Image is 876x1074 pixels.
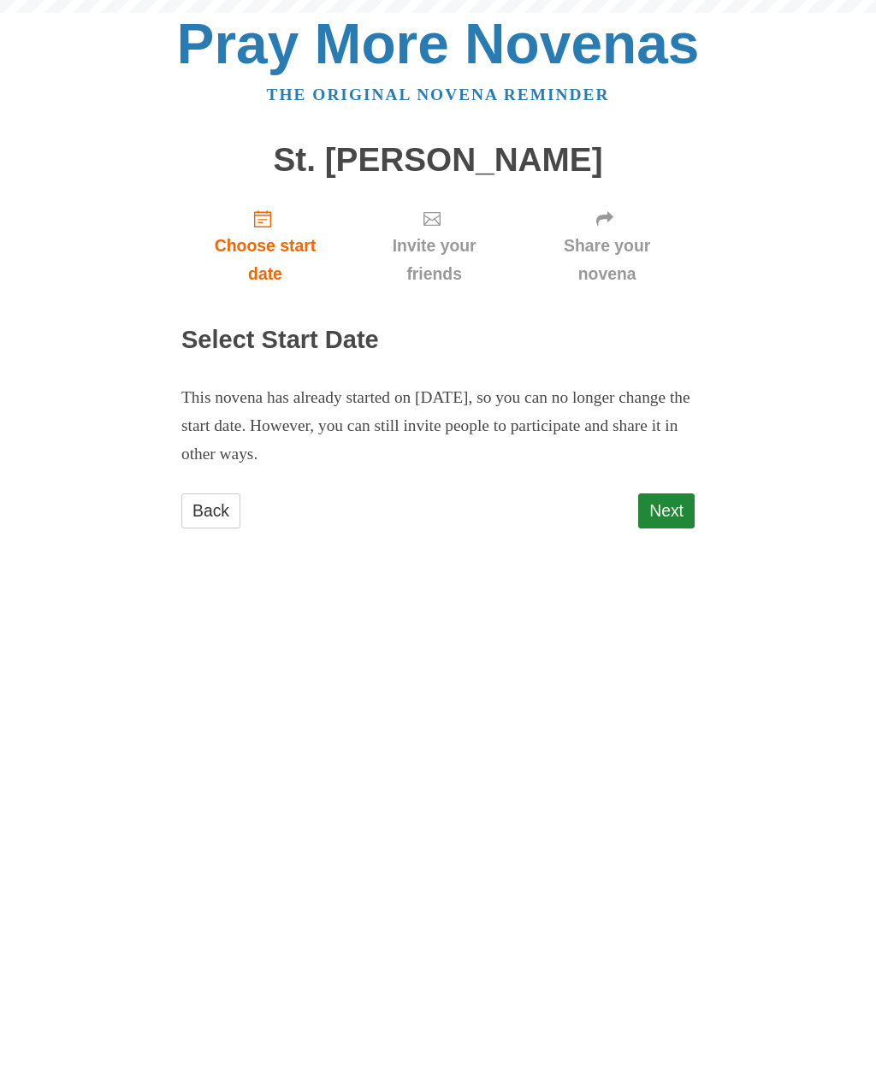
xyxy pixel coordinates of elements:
span: Invite your friends [366,232,502,288]
h1: St. [PERSON_NAME] [181,142,695,179]
a: Share your novena [519,195,695,297]
a: Next [638,493,695,528]
h2: Select Start Date [181,327,695,354]
a: The original novena reminder [267,86,610,103]
span: Choose start date [198,232,332,288]
a: Back [181,493,240,528]
a: Choose start date [181,195,349,297]
a: Pray More Novenas [177,12,700,75]
p: This novena has already started on [DATE], so you can no longer change the start date. However, y... [181,384,695,469]
span: Share your novena [536,232,678,288]
a: Invite your friends [349,195,519,297]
